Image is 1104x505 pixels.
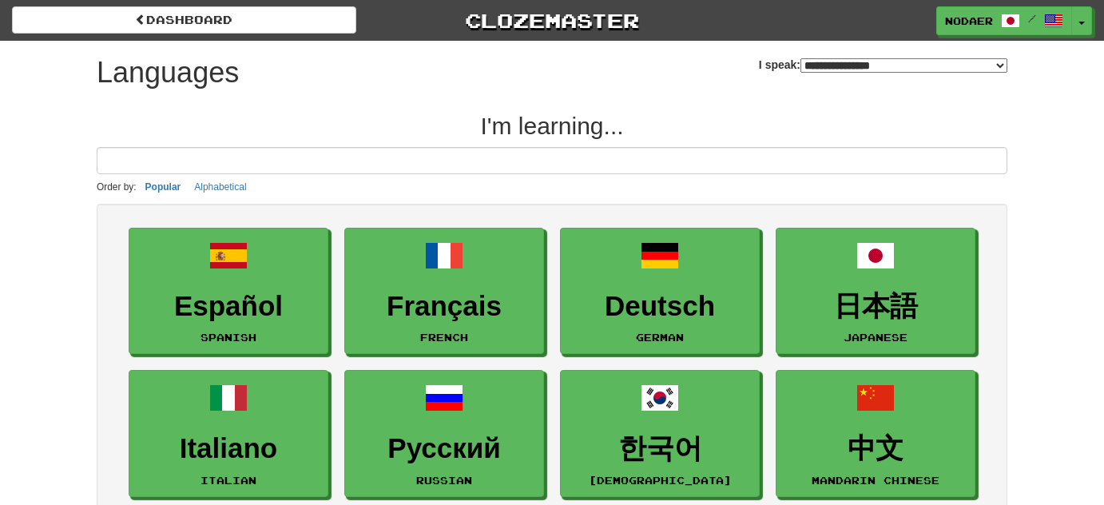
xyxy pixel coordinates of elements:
a: dashboard [12,6,356,34]
h3: Italiano [137,433,320,464]
small: Russian [416,475,472,486]
h3: Deutsch [569,291,751,322]
button: Popular [141,178,186,196]
h3: 中文 [784,433,967,464]
h3: Русский [353,433,535,464]
a: РусскийRussian [344,370,544,497]
a: FrançaisFrench [344,228,544,355]
h2: I'm learning... [97,113,1007,139]
a: ItalianoItalian [129,370,328,497]
small: [DEMOGRAPHIC_DATA] [589,475,732,486]
small: Mandarin Chinese [812,475,939,486]
small: Spanish [201,332,256,343]
h3: 한국어 [569,433,751,464]
a: 日本語Japanese [776,228,975,355]
h3: Français [353,291,535,322]
h3: 日本語 [784,291,967,322]
a: 한국어[DEMOGRAPHIC_DATA] [560,370,760,497]
a: EspañolSpanish [129,228,328,355]
a: nodaer / [936,6,1072,35]
a: DeutschGerman [560,228,760,355]
label: I speak: [759,57,1007,73]
small: German [636,332,684,343]
a: Clozemaster [380,6,725,34]
small: Japanese [844,332,907,343]
button: Alphabetical [189,178,251,196]
small: Order by: [97,181,137,193]
span: nodaer [945,14,993,28]
span: / [1028,13,1036,24]
a: 中文Mandarin Chinese [776,370,975,497]
select: I speak: [800,58,1007,73]
small: Italian [201,475,256,486]
h3: Español [137,291,320,322]
small: French [420,332,468,343]
h1: Languages [97,57,239,89]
